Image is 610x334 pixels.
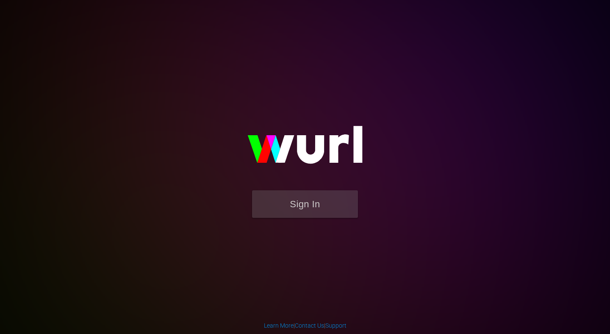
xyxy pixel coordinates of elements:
[252,190,358,218] button: Sign In
[264,321,347,330] div: | |
[295,322,324,329] a: Contact Us
[325,322,347,329] a: Support
[220,108,390,190] img: wurl-logo-on-black-223613ac3d8ba8fe6dc639794a292ebdb59501304c7dfd60c99c58986ef67473.svg
[264,322,294,329] a: Learn More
